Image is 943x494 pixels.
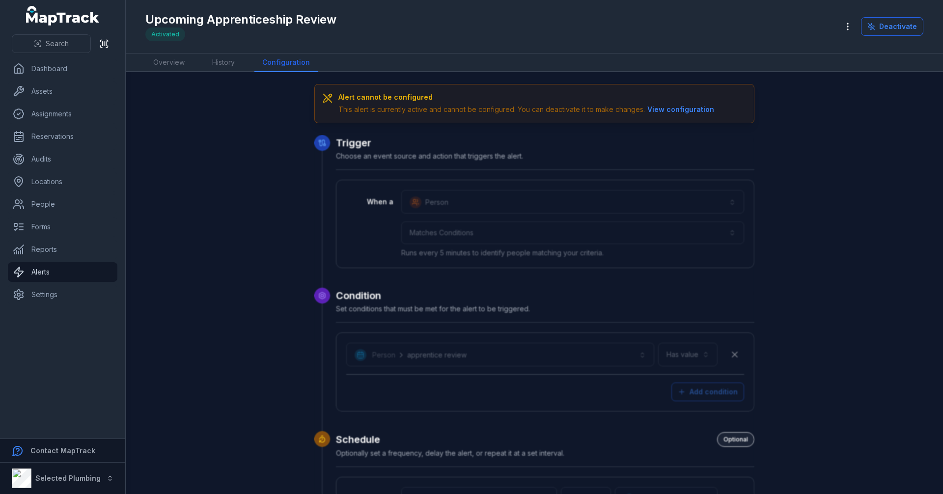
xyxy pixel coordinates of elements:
[8,217,117,237] a: Forms
[8,262,117,282] a: Alerts
[12,34,91,53] button: Search
[26,6,100,26] a: MapTrack
[145,54,193,72] a: Overview
[338,92,717,102] h3: Alert cannot be configured
[30,446,95,455] strong: Contact MapTrack
[46,39,69,49] span: Search
[338,104,717,115] div: This alert is currently active and cannot be configured. You can deactivate it to make changes.
[8,104,117,124] a: Assignments
[8,240,117,259] a: Reports
[8,285,117,304] a: Settings
[8,59,117,79] a: Dashboard
[35,474,101,482] strong: Selected Plumbing
[8,82,117,101] a: Assets
[645,104,717,115] button: View configuration
[8,127,117,146] a: Reservations
[8,194,117,214] a: People
[254,54,318,72] a: Configuration
[8,172,117,192] a: Locations
[204,54,243,72] a: History
[145,27,185,41] div: Activated
[8,149,117,169] a: Audits
[145,12,336,27] h1: Upcoming Apprenticeship Review
[861,17,923,36] button: Deactivate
